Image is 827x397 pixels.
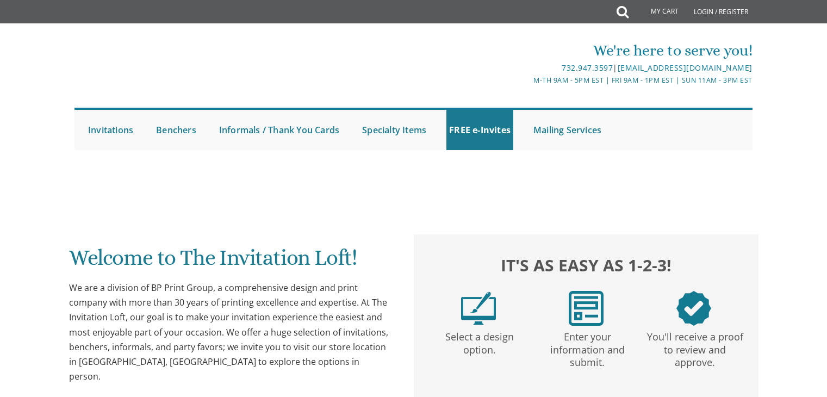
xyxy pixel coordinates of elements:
a: [EMAIL_ADDRESS][DOMAIN_NAME] [618,63,753,73]
a: Specialty Items [359,110,429,150]
img: step3.png [676,291,711,326]
a: Mailing Services [531,110,604,150]
p: You'll receive a proof to review and approve. [643,326,747,369]
div: We're here to serve you! [301,40,753,61]
p: Select a design option. [428,326,531,357]
p: Enter your information and submit. [536,326,639,369]
div: | [301,61,753,75]
a: FREE e-Invites [446,110,513,150]
a: My Cart [627,1,686,23]
a: Invitations [85,110,136,150]
img: step2.png [569,291,604,326]
h1: Welcome to The Invitation Loft! [69,246,392,278]
h2: It's as easy as 1-2-3! [425,253,748,277]
img: step1.png [461,291,496,326]
a: 732.947.3597 [562,63,613,73]
div: M-Th 9am - 5pm EST | Fri 9am - 1pm EST | Sun 11am - 3pm EST [301,75,753,86]
a: Benchers [153,110,199,150]
a: Informals / Thank You Cards [216,110,342,150]
div: We are a division of BP Print Group, a comprehensive design and print company with more than 30 y... [69,281,392,384]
